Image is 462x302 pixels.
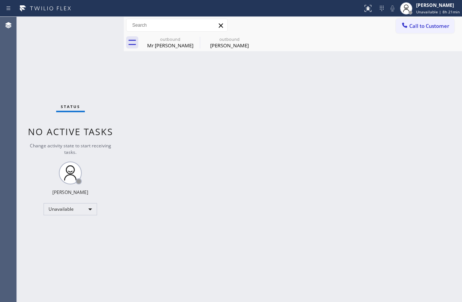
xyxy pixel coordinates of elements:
[141,42,199,49] div: Mr [PERSON_NAME]
[396,19,454,33] button: Call to Customer
[61,104,80,109] span: Status
[416,9,460,15] span: Unavailable | 8h 21min
[201,34,258,51] div: Carrie Sasser
[141,36,199,42] div: outbound
[409,23,449,29] span: Call to Customer
[387,3,398,14] button: Mute
[201,42,258,49] div: [PERSON_NAME]
[201,36,258,42] div: outbound
[126,19,227,31] input: Search
[141,34,199,51] div: Mr Jim
[416,2,460,8] div: [PERSON_NAME]
[44,203,97,215] div: Unavailable
[30,142,111,155] span: Change activity state to start receiving tasks.
[28,125,113,138] span: No active tasks
[52,189,88,195] div: [PERSON_NAME]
